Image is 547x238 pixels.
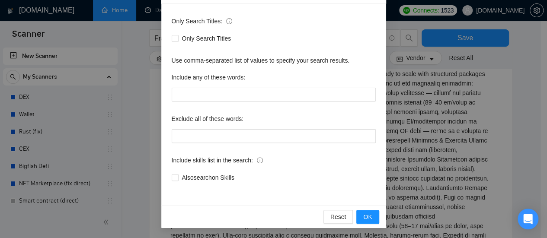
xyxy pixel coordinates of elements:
[257,157,263,163] span: info-circle
[172,155,263,165] span: Include skills list in the search:
[330,212,346,222] span: Reset
[356,210,379,224] button: OK
[172,70,245,84] label: Include any of these words:
[518,209,538,229] div: Open Intercom Messenger
[179,173,238,182] span: Also search on Skills
[172,56,376,65] div: Use comma-separated list of values to specify your search results.
[323,210,353,224] button: Reset
[363,212,372,222] span: OK
[179,34,235,43] span: Only Search Titles
[226,18,232,24] span: info-circle
[172,16,232,26] span: Only Search Titles:
[172,112,244,126] label: Exclude all of these words:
